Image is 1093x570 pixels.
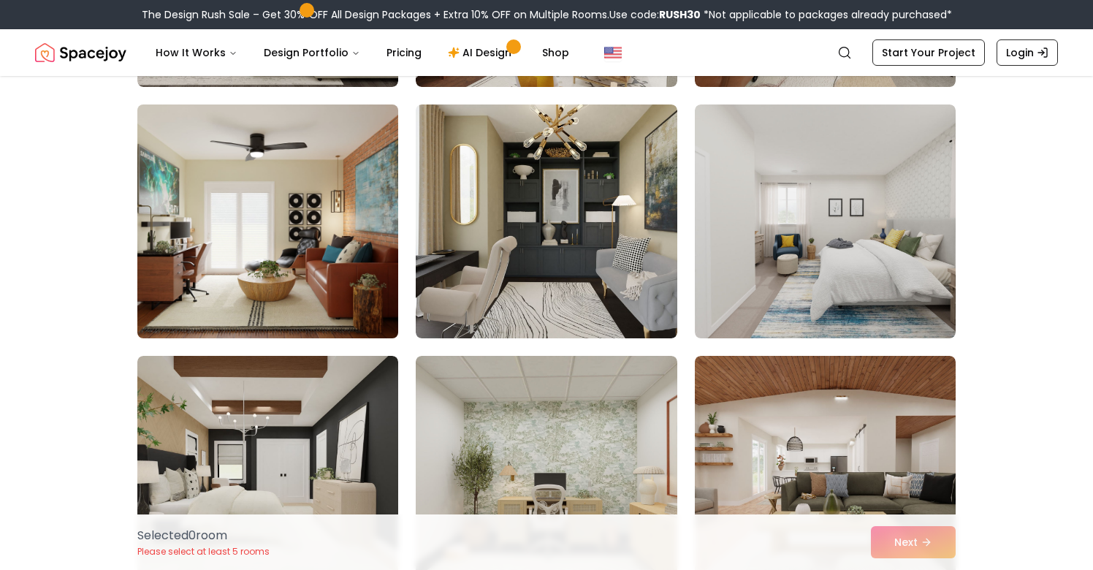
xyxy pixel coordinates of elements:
div: The Design Rush Sale – Get 30% OFF All Design Packages + Extra 10% OFF on Multiple Rooms. [142,7,952,22]
img: United States [604,44,622,61]
a: Start Your Project [872,39,985,66]
button: Design Portfolio [252,38,372,67]
span: Use code: [609,7,701,22]
img: Spacejoy Logo [35,38,126,67]
a: Pricing [375,38,433,67]
b: RUSH30 [659,7,701,22]
a: Shop [530,38,581,67]
img: Room room-5 [416,104,677,338]
nav: Global [35,29,1058,76]
img: Room room-4 [131,99,405,344]
img: Room room-6 [695,104,956,338]
nav: Main [144,38,581,67]
span: *Not applicable to packages already purchased* [701,7,952,22]
button: How It Works [144,38,249,67]
a: Login [997,39,1058,66]
p: Please select at least 5 rooms [137,546,270,558]
a: Spacejoy [35,38,126,67]
p: Selected 0 room [137,527,270,544]
a: AI Design [436,38,528,67]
